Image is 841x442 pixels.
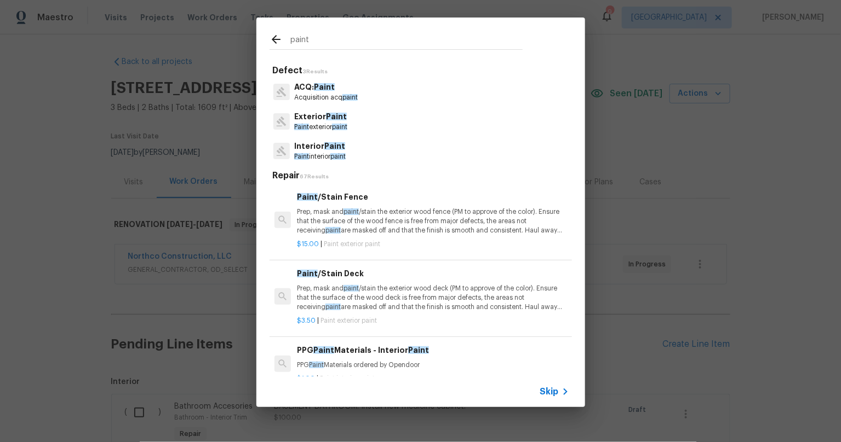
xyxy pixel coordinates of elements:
[314,83,335,91] span: Paint
[330,153,346,160] span: paint
[297,241,319,247] span: $15.00
[326,113,347,120] span: Paint
[294,93,358,102] p: Acquisition acq
[294,123,347,132] p: exterior
[297,284,569,312] p: Prep, mask and /stain the exterior wood deck (PM to approve of the color). Ensure that the surfac...
[408,346,429,354] span: Paint
[297,360,569,370] p: PPG Materials ordered by Opendoor
[294,153,309,160] span: Paint
[297,191,569,203] h6: /Stain Fence
[297,267,569,280] h6: /Stain Deck
[294,152,346,161] p: interior
[294,141,346,152] p: Interior
[297,316,569,325] p: |
[540,386,559,397] span: Skip
[297,344,569,356] h6: PPG Materials - Interior
[344,208,359,215] span: paint
[297,207,569,235] p: Prep, mask and /stain the exterior wood fence (PM to approve of the color). Ensure that the surfa...
[344,285,359,292] span: paint
[324,241,380,247] span: Paint exterior paint
[290,33,523,49] input: Search issues or repairs
[294,82,358,93] p: ACQ:
[324,142,345,150] span: Paint
[297,240,569,249] p: |
[309,362,324,368] span: Paint
[313,346,334,354] span: Paint
[273,65,572,77] h5: Defect
[300,174,329,179] span: 67 Results
[342,94,358,101] span: paint
[294,124,309,130] span: Paint
[320,375,375,382] span: Paint interior paint
[273,170,572,182] h5: Repair
[297,193,318,201] span: Paint
[325,227,341,234] span: paint
[297,375,315,382] span: $1.00
[325,304,341,310] span: paint
[297,374,569,383] p: |
[297,317,316,324] span: $3.50
[303,69,328,74] span: 3 Results
[321,317,377,324] span: Paint exterior paint
[297,270,318,277] span: Paint
[294,111,347,123] p: Exterior
[332,124,347,130] span: paint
